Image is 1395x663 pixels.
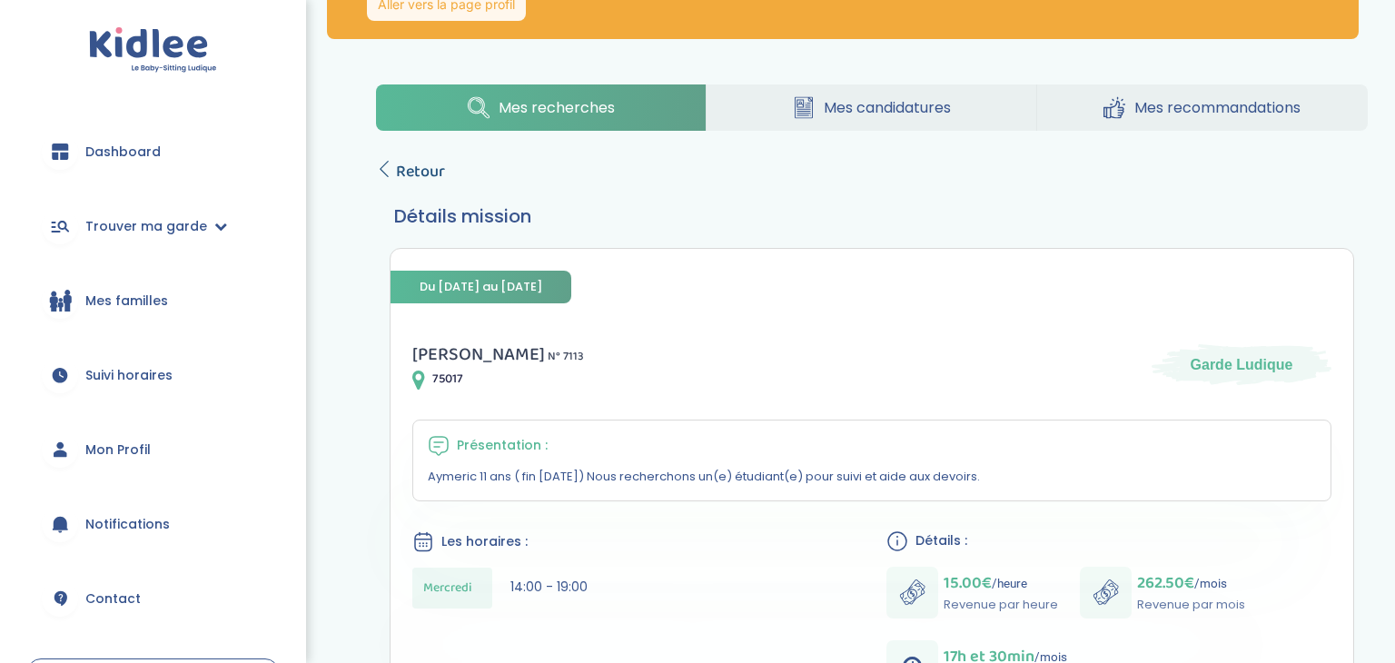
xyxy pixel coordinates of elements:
[1134,96,1301,119] span: Mes recommandations
[376,84,706,131] a: Mes recherches
[85,440,151,460] span: Mon Profil
[423,579,472,598] span: Mercredi
[915,531,967,550] span: Détails :
[1137,570,1245,596] p: /mois
[27,342,279,408] a: Suivi horaires
[441,532,528,551] span: Les horaires :
[944,570,1058,596] p: /heure
[27,566,279,631] a: Contact
[85,515,170,534] span: Notifications
[85,366,173,385] span: Suivi horaires
[510,578,588,596] span: 14:00 - 19:00
[27,268,279,333] a: Mes familles
[944,596,1058,614] p: Revenue par heure
[499,96,615,119] span: Mes recherches
[412,340,545,369] span: [PERSON_NAME]
[428,468,1316,486] p: Aymeric 11 ans ( fin [DATE]) Nous recherchons un(e) étudiant(e) pour suivi et aide aux devoirs.
[707,84,1036,131] a: Mes candidatures
[1137,570,1194,596] span: 262.50€
[1037,84,1368,131] a: Mes recommandations
[85,217,207,236] span: Trouver ma garde
[27,491,279,557] a: Notifications
[944,570,992,596] span: 15.00€
[85,292,168,311] span: Mes familles
[85,589,141,609] span: Contact
[824,96,951,119] span: Mes candidatures
[391,271,571,302] span: Du [DATE] au [DATE]
[548,347,584,366] span: N° 7113
[457,436,548,455] span: Présentation :
[1137,596,1245,614] p: Revenue par mois
[396,159,445,184] span: Retour
[27,119,279,184] a: Dashboard
[27,193,279,259] a: Trouver ma garde
[394,203,1350,230] h3: Détails mission
[89,27,217,74] img: logo.svg
[376,159,445,184] a: Retour
[1191,354,1293,374] span: Garde Ludique
[27,417,279,482] a: Mon Profil
[432,370,463,389] span: 75017
[85,143,161,162] span: Dashboard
